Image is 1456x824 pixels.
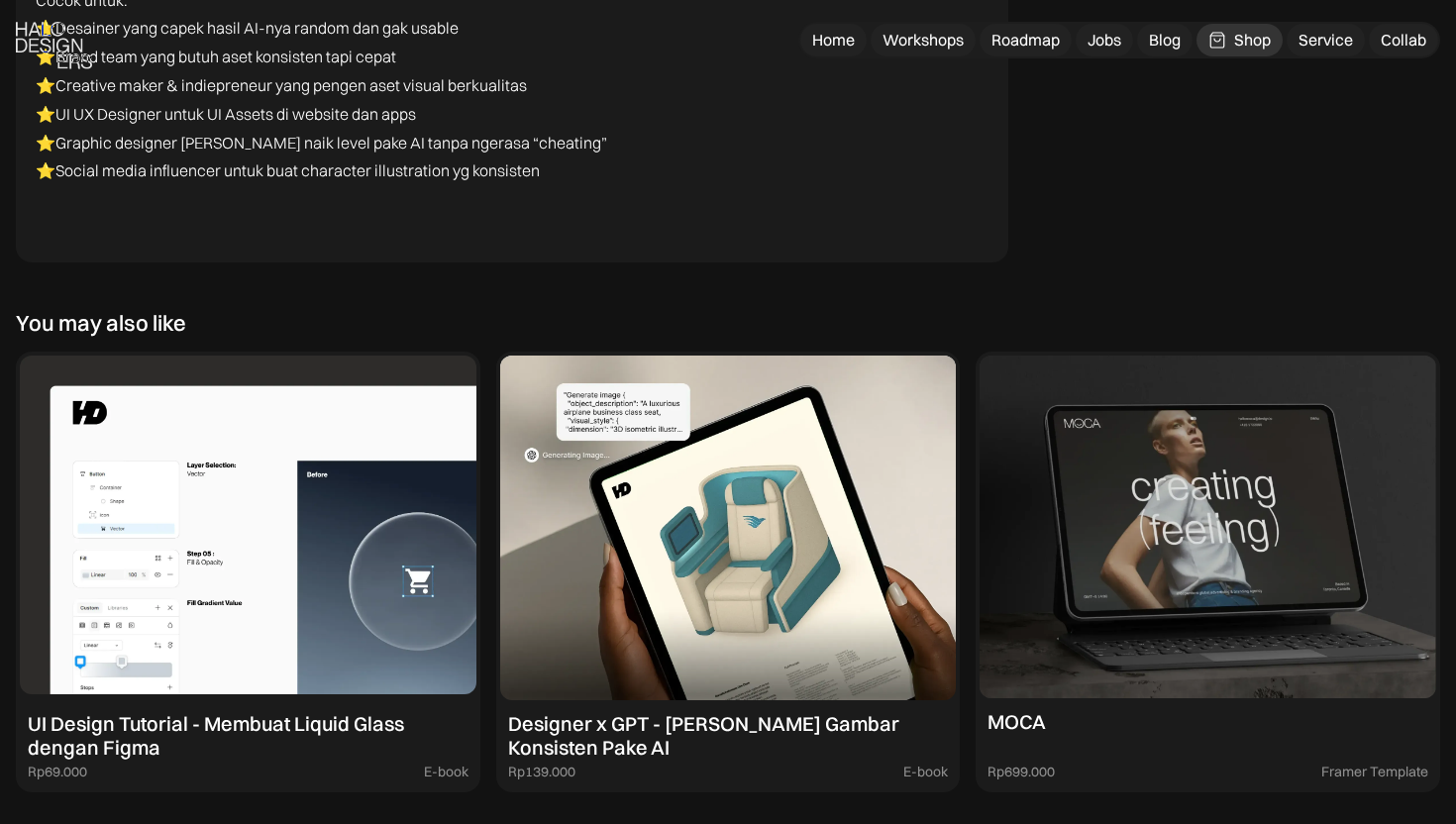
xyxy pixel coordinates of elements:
strong: ⭐ [36,160,55,180]
a: Designer x GPT - [PERSON_NAME] Gambar Konsisten Pake AIRp139.000E-book [496,352,961,792]
a: Blog [1137,24,1193,56]
div: Home [812,30,855,51]
p: ‍ [36,185,607,214]
a: Shop [1196,24,1283,56]
div: E-book [903,764,948,780]
a: MOCARp699.000Framer Template [976,352,1440,792]
div: Rp699.000 [988,764,1055,780]
strong: ⭐ [36,18,55,38]
div: Workshops [883,30,964,51]
a: Service [1287,24,1365,56]
p: ‍ [36,214,607,243]
a: Collab [1369,24,1438,56]
div: Blog [1149,30,1181,51]
div: Service [1299,30,1353,51]
div: You may also like [16,310,186,336]
strong: ⭐ [36,104,55,124]
a: Jobs [1076,24,1133,56]
a: Home [800,24,867,56]
div: Collab [1381,30,1426,51]
div: Framer Template [1321,764,1428,780]
div: Shop [1234,30,1271,51]
strong: ⭐ [36,75,55,95]
a: UI Design Tutorial - Membuat Liquid Glass dengan FigmaRp69.000E-book [16,352,480,792]
div: E-book [424,764,468,780]
div: Roadmap [991,30,1060,51]
div: Designer x GPT - [PERSON_NAME] Gambar Konsisten Pake AI [508,712,949,760]
div: Jobs [1088,30,1121,51]
div: Rp69.000 [28,764,87,780]
div: MOCA [988,710,1046,734]
div: Rp139.000 [508,764,575,780]
a: Roadmap [980,24,1072,56]
p: Desainer yang capek hasil AI-nya random dan gak usable Brand team yang butuh aset konsisten tapi ... [36,14,607,185]
strong: ⭐ [36,133,55,153]
div: UI Design Tutorial - Membuat Liquid Glass dengan Figma [28,712,468,760]
a: Workshops [871,24,976,56]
